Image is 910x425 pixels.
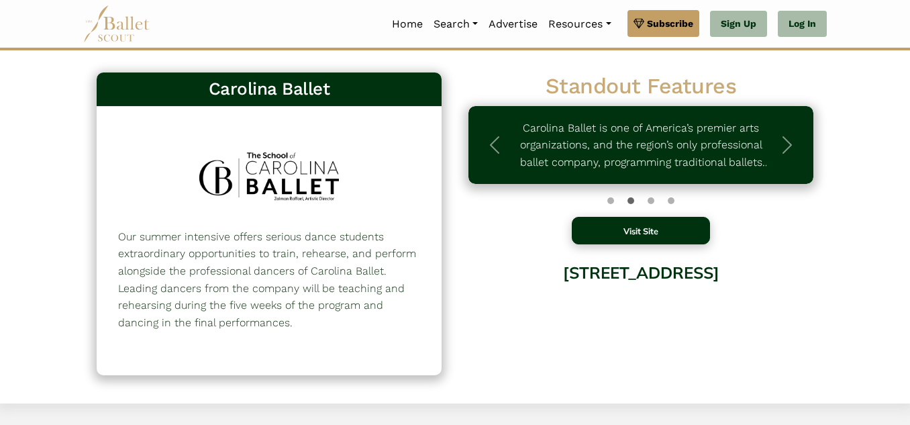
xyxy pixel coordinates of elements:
a: Home [387,10,428,38]
div: [STREET_ADDRESS] [468,253,813,361]
img: gem.svg [634,16,644,31]
a: Sign Up [710,11,767,38]
a: Search [428,10,483,38]
a: Resources [543,10,616,38]
button: Slide 0 [607,191,614,211]
a: Log In [778,11,827,38]
a: Subscribe [627,10,699,37]
p: Carolina Ballet is one of America’s premier arts organizations, and the region’s only professiona... [515,120,766,171]
button: Slide 3 [668,191,674,211]
span: Subscribe [647,16,693,31]
button: Slide 1 [627,191,634,211]
button: Visit Site [572,217,710,244]
h3: Carolina Ballet [107,78,431,101]
button: Slide 2 [648,191,654,211]
p: Our summer intensive offers serious dance students extraordinary opportunities to train, rehearse... [118,228,420,332]
a: Advertise [483,10,543,38]
h2: Standout Features [468,73,813,101]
